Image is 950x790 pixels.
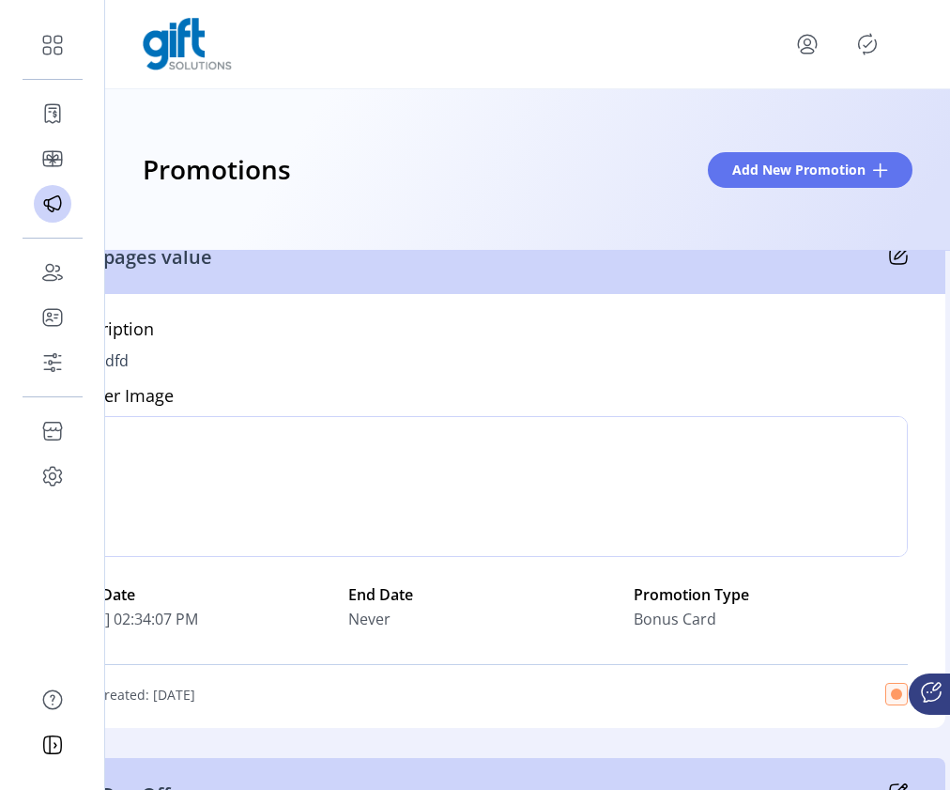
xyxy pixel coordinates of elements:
label: Start Date [63,583,337,606]
p: Date Created: [DATE] [63,685,195,705]
button: Publisher Panel [852,29,882,59]
span: [DATE] 02:34:07 PM [63,608,337,630]
img: logo [143,18,232,70]
p: test pages value [63,243,212,271]
span: Bonus Card [634,608,716,630]
button: Add New Promotion [708,152,912,188]
p: Testing [15,15,828,36]
body: Rich Text Area. Press ALT-0 for help. [15,15,828,36]
span: Never [348,608,391,630]
iframe: Rich Text Area [64,417,907,558]
label: End Date [348,583,622,606]
h5: Banner Image [63,383,908,416]
span: Add New Promotion [732,160,866,179]
label: Promotion Type [634,583,908,606]
button: menu [770,22,852,67]
h3: Promotions [143,149,291,191]
h5: Description [63,317,154,349]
